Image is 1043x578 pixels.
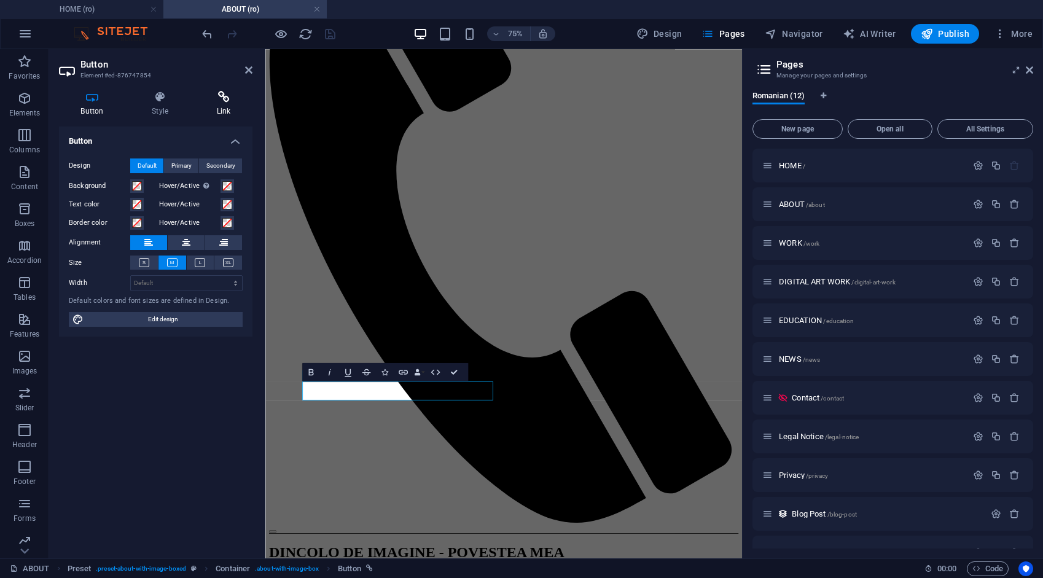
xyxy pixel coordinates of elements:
[1009,547,1020,558] div: Remove
[537,28,549,39] i: On resize automatically adjust zoom level to fit chosen device.
[803,356,821,363] span: /news
[803,240,820,247] span: /work
[206,158,235,173] span: Secondary
[273,26,288,41] button: Click here to leave preview mode and continue editing
[760,24,828,44] button: Navigator
[838,24,901,44] button: AI Writer
[851,279,895,286] span: /digital-art-work
[788,510,985,518] div: Blog Post/blog-post
[339,363,357,381] button: Underline (Ctrl+U)
[138,158,157,173] span: Default
[943,125,1028,133] span: All Settings
[701,28,744,40] span: Pages
[298,26,313,41] button: reload
[7,256,42,265] p: Accordion
[59,91,130,117] h4: Button
[1009,160,1020,171] div: The startpage cannot be deleted
[15,219,35,228] p: Boxes
[80,70,228,81] h3: Element #ed-876747854
[163,2,327,16] h4: ABOUT (ro)
[825,434,859,440] span: /legal-notice
[697,24,749,44] button: Pages
[69,158,130,173] label: Design
[69,235,130,250] label: Alignment
[775,278,967,286] div: DIGITAL ART WORK/digital-art-work
[991,509,1001,519] div: Settings
[827,511,857,518] span: /blog-post
[96,561,186,576] span: . preset-about-with-image-boxed
[937,119,1033,139] button: All Settings
[853,125,927,133] span: Open all
[779,471,828,480] span: Click to open page
[357,363,375,381] button: Strikethrough
[445,363,463,381] button: Confirm (Ctrl+⏎)
[973,431,983,442] div: Settings
[1009,199,1020,209] div: Remove
[973,315,983,326] div: Settings
[775,200,967,208] div: ABOUT/about
[636,28,682,40] span: Design
[14,514,36,523] p: Forms
[765,28,823,40] span: Navigator
[779,432,859,441] span: Click to open page
[821,395,844,402] span: /contact
[823,318,853,324] span: /education
[130,158,163,173] button: Default
[806,472,828,479] span: /privacy
[973,547,983,558] div: Settings
[68,561,373,576] nav: breadcrumb
[921,28,969,40] span: Publish
[200,26,214,41] button: undo
[338,561,361,576] span: Click to select. Double-click to edit
[775,432,967,440] div: Legal Notice/legal-notice
[946,564,948,573] span: :
[14,477,36,486] p: Footer
[14,292,36,302] p: Tables
[1009,276,1020,287] div: Remove
[299,27,313,41] i: Reload page
[130,91,195,117] h4: Style
[159,179,221,193] label: Hover/Active
[752,119,843,139] button: New page
[69,312,243,327] button: Edit design
[779,316,854,325] span: Click to open page
[69,197,130,212] label: Text color
[69,216,130,230] label: Border color
[776,70,1009,81] h3: Manage your pages and settings
[1018,561,1033,576] button: Usercentrics
[973,238,983,248] div: Settings
[792,509,857,518] span: Click to open page
[779,200,825,209] span: Click to open page
[171,158,192,173] span: Primary
[752,91,1033,114] div: Language Tabs
[216,561,250,576] span: Click to select. Double-click to edit
[967,561,1009,576] button: Code
[159,197,221,212] label: Hover/Active
[87,312,239,327] span: Edit design
[191,565,197,572] i: This element is a customizable preset
[255,561,319,576] span: . about-with-image-box
[631,24,687,44] div: Design (Ctrl+Alt+Y)
[427,363,445,381] button: HTML
[911,24,979,44] button: Publish
[12,440,37,450] p: Header
[973,276,983,287] div: Settings
[775,471,967,479] div: Privacy/privacy
[973,470,983,480] div: Settings
[506,26,525,41] h6: 75%
[1009,238,1020,248] div: Remove
[59,127,252,149] h4: Button
[752,88,805,106] span: Romanian (12)
[69,296,243,307] div: Default colors and font sizes are defined in Design.
[775,162,967,170] div: HOME/
[991,547,1001,558] div: Duplicate
[775,355,967,363] div: NEWS/news
[991,315,1001,326] div: Duplicate
[487,26,531,41] button: 75%
[394,363,412,381] button: Link
[991,392,1001,403] div: Duplicate
[11,182,38,192] p: Content
[321,363,338,381] button: Italic (Ctrl+I)
[792,393,844,402] span: Click to open page
[631,24,687,44] button: Design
